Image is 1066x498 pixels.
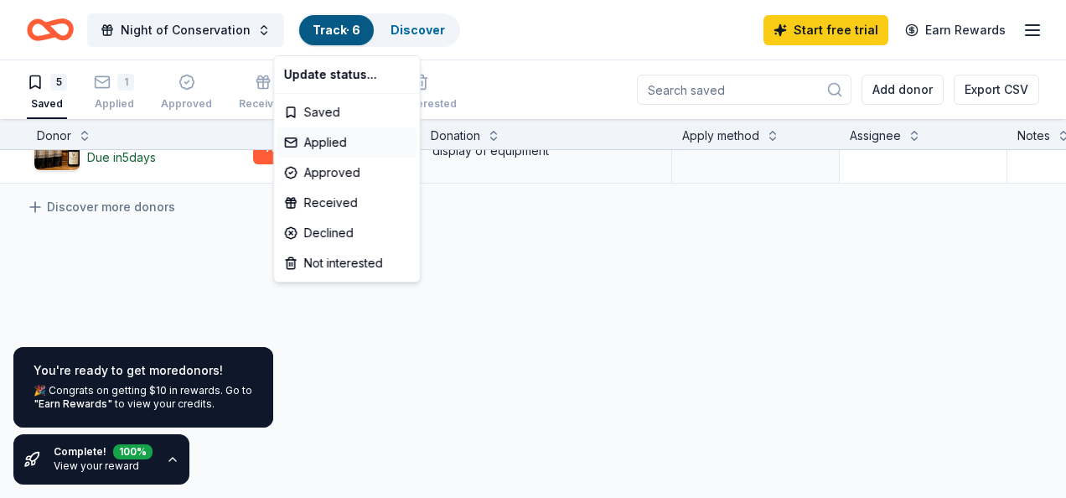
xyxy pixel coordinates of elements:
[277,127,417,158] div: Applied
[277,97,417,127] div: Saved
[277,248,417,278] div: Not interested
[277,218,417,248] div: Declined
[277,188,417,218] div: Received
[277,158,417,188] div: Approved
[277,60,417,90] div: Update status...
